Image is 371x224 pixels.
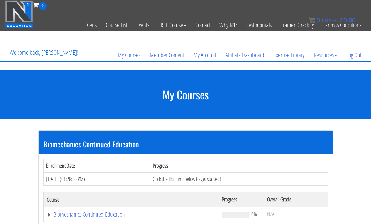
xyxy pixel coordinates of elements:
p: Welcome back, [PERSON_NAME]! [5,40,83,65]
td: [DATE] (01:28:55 PM) [43,172,150,186]
a: Trainer Directory [276,10,318,40]
th: Progress [219,192,264,207]
a: Testimonials [242,10,276,40]
a: Contact [191,10,215,40]
a: My Courses [113,40,145,70]
a: Exercise Library [269,40,309,70]
span: $ [340,17,343,23]
a: 0 items: $0.00 [309,17,356,23]
a: Why N1? [215,10,242,40]
a: Terms & Conditions [318,10,366,40]
img: icon11.png [309,17,315,23]
a: Course List [101,10,132,40]
img: n1-education [5,0,33,28]
a: FREE Course [154,10,191,40]
a: 0 [33,1,47,9]
a: Member Content [145,40,189,70]
td: N/A [264,207,328,222]
a: Certs [82,10,101,40]
th: Overall Grade [264,192,328,207]
span: 0% [251,211,257,218]
a: Biomechanics Continued Education [47,211,216,218]
bdi: 0.00 [340,17,356,23]
th: Progress [150,159,328,172]
span: 0 [39,2,47,10]
a: My Account [189,40,221,70]
span: 0 [317,17,320,23]
span: items: [322,17,338,23]
a: Resources [309,40,342,70]
a: Log Out [342,40,366,70]
h3: Biomechanics Continued Education [43,140,328,148]
a: Affiliate Dashboard [221,40,269,70]
th: Enrollment Date [43,159,150,172]
a: Events [132,10,154,40]
th: Course [43,192,219,207]
td: Click the first unit below to get started! [150,172,328,186]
